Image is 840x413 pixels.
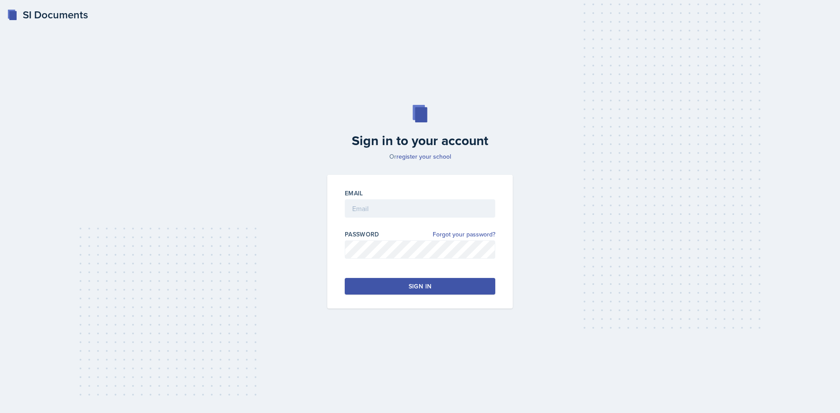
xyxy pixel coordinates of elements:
a: Forgot your password? [433,230,495,239]
label: Email [345,189,363,198]
input: Email [345,199,495,218]
h2: Sign in to your account [322,133,518,149]
div: Sign in [409,282,431,291]
a: SI Documents [7,7,88,23]
button: Sign in [345,278,495,295]
label: Password [345,230,379,239]
a: register your school [396,152,451,161]
p: Or [322,152,518,161]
